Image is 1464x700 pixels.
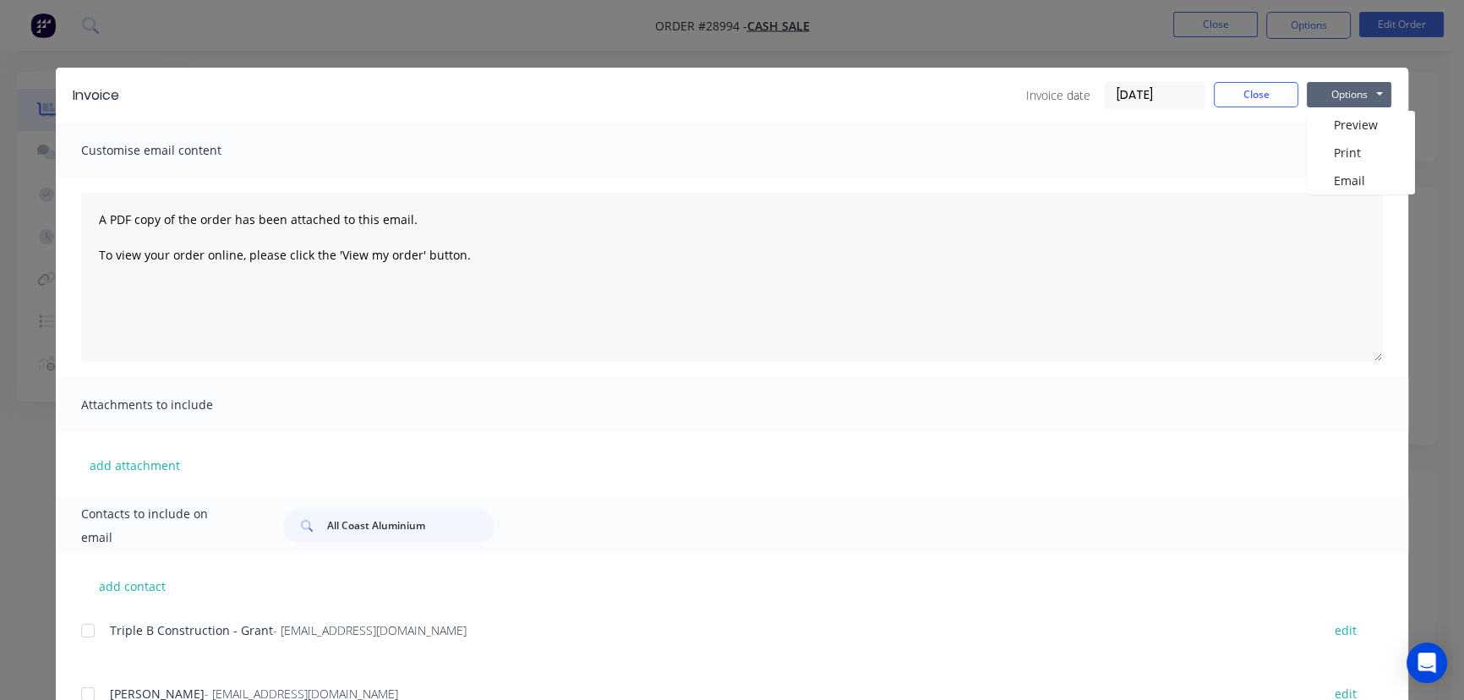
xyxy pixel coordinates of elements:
button: Close [1214,82,1298,107]
textarea: A PDF copy of the order has been attached to this email. To view your order online, please click ... [81,193,1383,362]
span: Customise email content [81,139,267,162]
button: Options [1307,82,1391,107]
input: Search... [327,509,494,543]
span: Triple B Construction - Grant [110,622,273,638]
span: Invoice date [1026,86,1090,104]
button: Email [1307,167,1415,194]
button: add attachment [81,452,188,478]
button: edit [1325,619,1367,642]
span: Contacts to include on email [81,502,241,550]
button: Print [1307,139,1415,167]
div: Open Intercom Messenger [1407,643,1447,683]
span: - [EMAIL_ADDRESS][DOMAIN_NAME] [273,622,467,638]
button: Preview [1307,111,1415,139]
div: Invoice [73,85,119,106]
span: Attachments to include [81,393,267,417]
button: add contact [81,573,183,599]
